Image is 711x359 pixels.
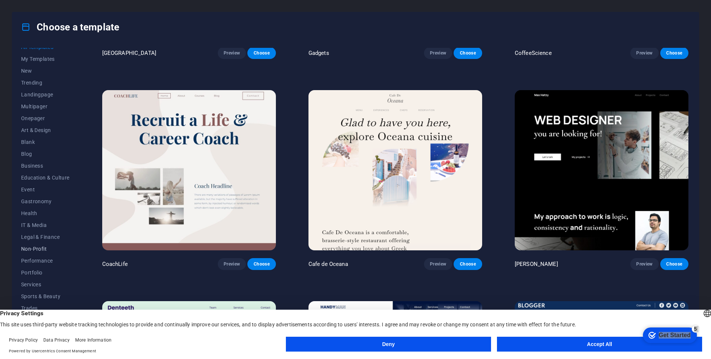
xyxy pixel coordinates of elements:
[21,267,70,279] button: Portfolio
[21,222,70,228] span: IT & Media
[21,243,70,255] button: Non-Profit
[21,270,70,276] span: Portfolio
[102,49,156,57] p: [GEOGRAPHIC_DATA]
[630,258,658,270] button: Preview
[21,53,70,65] button: My Templates
[666,50,682,56] span: Choose
[430,50,446,56] span: Preview
[21,56,70,62] span: My Templates
[21,172,70,184] button: Education & Culture
[21,210,70,216] span: Health
[515,49,552,57] p: CoffeeScience
[21,65,70,77] button: New
[55,1,62,9] div: 5
[308,90,482,250] img: Cafe de Oceana
[21,305,70,311] span: Trades
[454,258,482,270] button: Choose
[22,8,54,15] div: Get Started
[424,258,452,270] button: Preview
[253,261,270,267] span: Choose
[21,198,70,204] span: Gastronomy
[21,293,70,299] span: Sports & Beauty
[21,163,70,169] span: Business
[430,261,446,267] span: Preview
[102,260,128,268] p: CoachLife
[21,101,70,112] button: Multipager
[21,103,70,109] span: Multipager
[21,279,70,290] button: Services
[6,4,60,19] div: Get Started 5 items remaining, 0% complete
[21,219,70,231] button: IT & Media
[224,261,240,267] span: Preview
[21,89,70,101] button: Landingpage
[308,260,348,268] p: Cafe de Oceana
[21,207,70,219] button: Health
[308,49,329,57] p: Gadgets
[21,160,70,172] button: Business
[218,47,246,59] button: Preview
[21,112,70,124] button: Onepager
[102,90,276,250] img: CoachLife
[21,139,70,145] span: Blank
[21,21,119,33] h4: Choose a template
[21,127,70,133] span: Art & Design
[21,302,70,314] button: Trades
[21,258,70,264] span: Performance
[21,68,70,74] span: New
[21,136,70,148] button: Blank
[21,124,70,136] button: Art & Design
[515,90,688,250] img: Max Hatzy
[253,50,270,56] span: Choose
[460,261,476,267] span: Choose
[21,151,70,157] span: Blog
[636,50,652,56] span: Preview
[21,246,70,252] span: Non-Profit
[21,175,70,181] span: Education & Culture
[21,92,70,98] span: Landingpage
[21,281,70,287] span: Services
[666,261,682,267] span: Choose
[21,290,70,302] button: Sports & Beauty
[21,148,70,160] button: Blog
[247,47,276,59] button: Choose
[660,47,688,59] button: Choose
[21,184,70,195] button: Event
[21,115,70,121] span: Onepager
[460,50,476,56] span: Choose
[218,258,246,270] button: Preview
[247,258,276,270] button: Choose
[21,80,70,86] span: Trending
[224,50,240,56] span: Preview
[660,258,688,270] button: Choose
[21,195,70,207] button: Gastronomy
[636,261,652,267] span: Preview
[424,47,452,59] button: Preview
[21,77,70,89] button: Trending
[21,234,70,240] span: Legal & Finance
[21,255,70,267] button: Performance
[630,47,658,59] button: Preview
[454,47,482,59] button: Choose
[21,231,70,243] button: Legal & Finance
[21,187,70,192] span: Event
[515,260,558,268] p: [PERSON_NAME]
